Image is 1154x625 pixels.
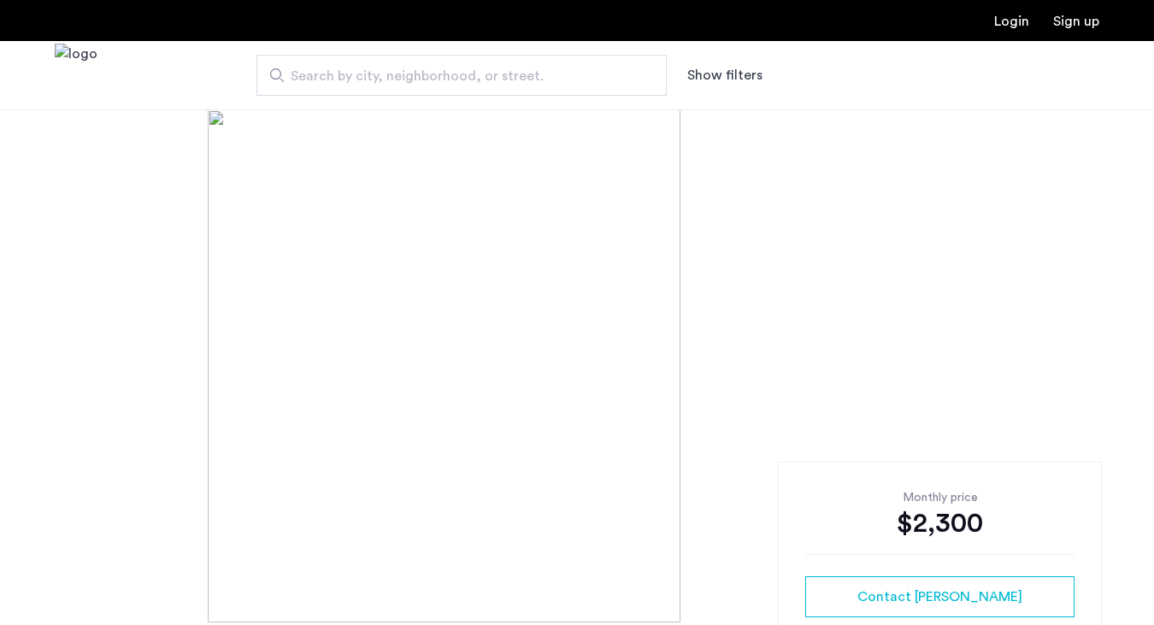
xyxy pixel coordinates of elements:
a: Registration [1053,15,1099,28]
a: Cazamio Logo [55,44,97,108]
span: Contact [PERSON_NAME] [857,587,1022,607]
input: Apartment Search [256,55,667,96]
span: Search by city, neighborhood, or street. [291,66,619,86]
img: logo [55,44,97,108]
img: [object%20Object] [208,109,946,622]
a: Login [994,15,1029,28]
div: Monthly price [805,489,1075,506]
div: $2,300 [805,506,1075,540]
button: button [805,576,1075,617]
button: Show or hide filters [687,65,762,85]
